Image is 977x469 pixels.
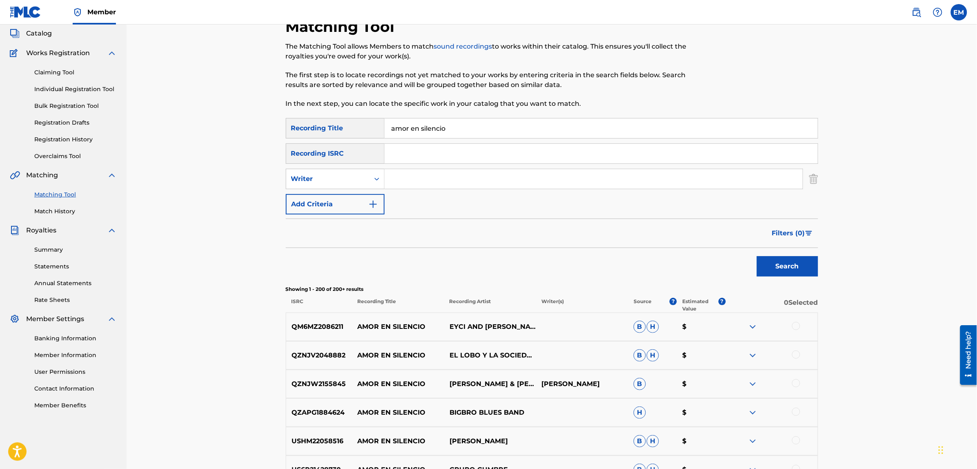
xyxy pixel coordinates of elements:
p: The Matching Tool allows Members to match to works within their catalog. This ensures you'll coll... [286,42,696,61]
p: The first step is to locate recordings not yet matched to your works by entering criteria in the ... [286,70,696,90]
button: Search [757,256,818,277]
img: help [933,7,943,17]
p: AMOR EN SILENCIO [352,408,444,418]
p: Writer(s) [536,298,628,313]
p: Source [634,298,652,313]
p: AMOR EN SILENCIO [352,379,444,389]
p: 0 Selected [726,298,818,313]
form: Search Form [286,118,818,281]
img: expand [748,322,758,332]
a: Public Search [908,4,925,20]
span: ? [670,298,677,305]
span: Filters ( 0 ) [772,228,805,238]
span: B [634,349,646,362]
span: B [634,321,646,333]
a: sound recordings [434,42,492,50]
div: User Menu [951,4,967,20]
img: expand [107,314,117,324]
img: Works Registration [10,48,20,58]
span: H [647,321,659,333]
span: Works Registration [26,48,90,58]
span: Member Settings [26,314,84,324]
p: In the next step, you can locate the specific work in your catalog that you want to match. [286,99,696,109]
div: Help [930,4,946,20]
img: Member Settings [10,314,20,324]
img: expand [748,436,758,446]
a: Overclaims Tool [34,152,117,161]
a: Summary [34,246,117,254]
p: BIGBRO BLUES BAND [444,408,536,418]
p: ISRC [286,298,352,313]
p: Showing 1 - 200 of 200+ results [286,286,818,293]
p: QZNJV2048882 [286,351,352,360]
img: 9d2ae6d4665cec9f34b9.svg [368,199,378,209]
p: QM6MZ2086211 [286,322,352,332]
a: User Permissions [34,368,117,376]
span: H [647,349,659,362]
a: Rate Sheets [34,296,117,304]
span: H [647,435,659,447]
img: expand [107,226,117,235]
p: USHM22058516 [286,436,352,446]
span: B [634,435,646,447]
a: Registration Drafts [34,118,117,127]
span: H [634,406,646,419]
a: Matching Tool [34,190,117,199]
img: Delete Criterion [809,169,818,189]
p: $ [677,379,726,389]
a: Member Information [34,351,117,360]
div: Writer [291,174,365,184]
div: Arrastrar [939,438,944,462]
h2: Matching Tool [286,18,399,36]
a: Individual Registration Tool [34,85,117,94]
div: Widget de chat [936,430,977,469]
span: B [634,378,646,390]
span: Royalties [26,226,56,235]
p: $ [677,408,726,418]
span: Member [87,7,116,17]
p: $ [677,351,726,360]
p: EYCI AND [PERSON_NAME] [444,322,536,332]
img: expand [748,408,758,418]
iframe: Chat Widget [936,430,977,469]
p: [PERSON_NAME] & [PERSON_NAME] [444,379,536,389]
a: Bulk Registration Tool [34,102,117,110]
p: AMOR EN SILENCIO [352,351,444,360]
img: expand [107,48,117,58]
img: expand [748,351,758,360]
p: AMOR EN SILENCIO [352,322,444,332]
img: expand [748,379,758,389]
a: Banking Information [34,334,117,343]
a: Contact Information [34,384,117,393]
img: Top Rightsholder [73,7,82,17]
p: $ [677,322,726,332]
p: $ [677,436,726,446]
a: Annual Statements [34,279,117,288]
p: [PERSON_NAME] [444,436,536,446]
img: Matching [10,170,20,180]
p: Estimated Value [683,298,719,313]
img: search [912,7,921,17]
span: Catalog [26,29,52,38]
p: QZAPG1884624 [286,408,352,418]
p: Recording Artist [444,298,536,313]
iframe: Resource Center [954,322,977,388]
img: MLC Logo [10,6,41,18]
a: CatalogCatalog [10,29,52,38]
a: Member Benefits [34,401,117,410]
span: Matching [26,170,58,180]
button: Filters (0) [767,223,818,243]
button: Add Criteria [286,194,385,214]
img: Catalog [10,29,20,38]
p: AMOR EN SILENCIO [352,436,444,446]
a: Registration History [34,135,117,144]
img: Royalties [10,226,20,235]
p: EL LOBO Y LA SOCIEDAD PRIVADA [444,351,536,360]
a: Statements [34,262,117,271]
a: Match History [34,207,117,216]
p: Recording Title [352,298,444,313]
p: QZNJW2155845 [286,379,352,389]
img: expand [107,170,117,180]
